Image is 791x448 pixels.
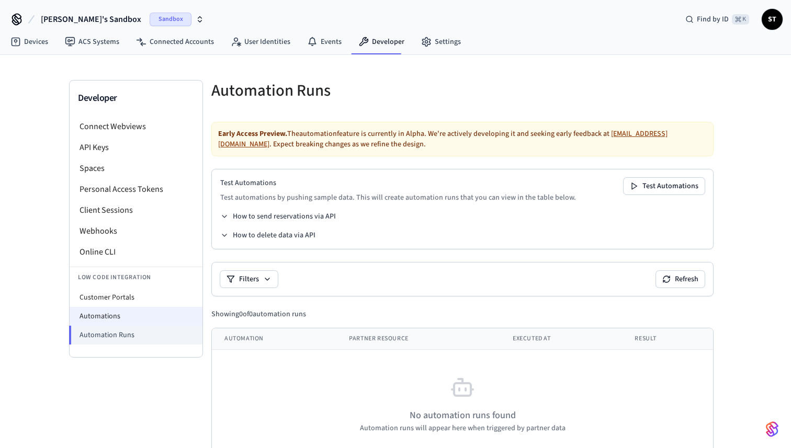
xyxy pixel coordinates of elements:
[70,267,202,288] li: Low Code Integration
[70,221,202,242] li: Webhooks
[70,116,202,137] li: Connect Webviews
[222,32,299,51] a: User Identities
[69,326,202,344] li: Automation Runs
[70,307,202,326] li: Automations
[350,32,413,51] a: Developer
[128,32,222,51] a: Connected Accounts
[763,10,782,29] span: ST
[413,32,469,51] a: Settings
[70,158,202,179] li: Spaces
[211,122,714,156] div: The automation feature is currently in Alpha. We're actively developing it and seeking early feed...
[218,129,668,150] a: [EMAIL_ADDRESS][DOMAIN_NAME]
[70,179,202,200] li: Personal Access Tokens
[78,91,194,106] h3: Developer
[220,192,576,203] p: Test automations by pushing sample data. This will create automation runs that you can view in th...
[766,421,778,438] img: SeamLogoGradient.69752ec5.svg
[224,408,700,423] p: No automation runs found
[299,32,350,51] a: Events
[218,129,287,139] strong: Early Access Preview.
[70,137,202,158] li: API Keys
[220,271,278,288] button: Filters
[220,230,315,240] button: How to delete data via API
[224,423,700,433] p: Automation runs will appear here when triggered by partner data
[622,328,713,350] th: Result
[697,14,729,25] span: Find by ID
[2,32,56,51] a: Devices
[70,200,202,221] li: Client Sessions
[336,328,500,350] th: Partner Resource
[56,32,128,51] a: ACS Systems
[70,288,202,307] li: Customer Portals
[41,13,141,26] span: [PERSON_NAME]'s Sandbox
[220,178,576,188] h2: Test Automations
[211,309,306,319] div: Showing 0 of 0 automation runs
[500,328,622,350] th: Executed At
[211,80,456,101] h5: Automation Runs
[220,211,336,222] button: How to send reservations via API
[70,242,202,262] li: Online CLI
[762,9,783,30] button: ST
[150,13,191,26] span: Sandbox
[624,178,705,194] button: Test Automations
[656,271,705,288] button: Refresh
[677,10,758,29] div: Find by ID⌘ K
[732,14,749,25] span: ⌘ K
[212,328,336,350] th: Automation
